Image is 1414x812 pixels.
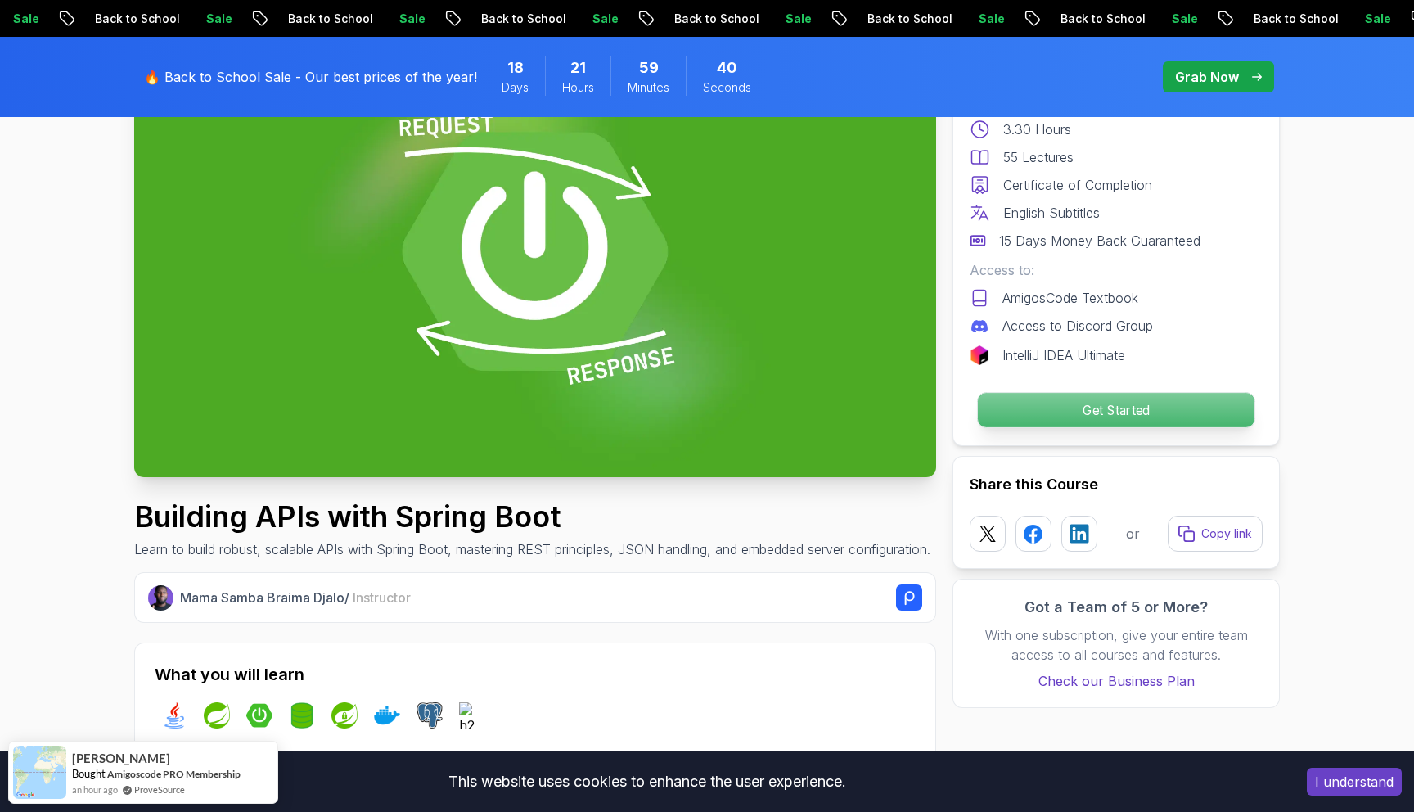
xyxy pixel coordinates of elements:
p: 🔥 Back to School Sale - Our best prices of the year! [144,67,477,87]
p: Get Started [978,393,1254,427]
p: 55 Lectures [1003,147,1074,167]
p: Back to School [854,11,966,27]
p: Sale [1159,11,1211,27]
p: With one subscription, give your entire team access to all courses and features. [970,625,1263,665]
span: 21 Hours [570,56,586,79]
p: Sale [579,11,632,27]
h1: Building APIs with Spring Boot [134,500,930,533]
span: Bought [72,767,106,780]
p: Sale [386,11,439,27]
span: Minutes [628,79,669,96]
p: Back to School [1047,11,1159,27]
span: Seconds [703,79,751,96]
button: Get Started [977,392,1255,428]
p: Sale [1352,11,1404,27]
img: spring-security logo [331,702,358,729]
div: This website uses cookies to enhance the user experience. [12,764,1282,800]
p: Certificate of Completion [1003,175,1152,195]
img: postgres logo [417,702,443,729]
span: Hours [562,79,594,96]
p: Sale [966,11,1018,27]
img: spring logo [204,702,230,729]
p: Access to: [970,260,1263,280]
h2: What you will learn [155,663,916,686]
img: jetbrains logo [970,345,989,365]
span: [PERSON_NAME] [72,751,170,765]
p: Copy link [1201,526,1252,542]
span: 40 Seconds [717,56,737,79]
p: Learn to build robust, scalable APIs with Spring Boot, mastering REST principles, JSON handling, ... [134,539,930,559]
p: 15 Days Money Back Guaranteed [999,231,1200,250]
a: Amigoscode PRO Membership [107,768,241,780]
img: spring-boot logo [246,702,272,729]
p: Sale [193,11,245,27]
p: IntelliJ IDEA Ultimate [1002,345,1125,365]
span: 18 Days [507,56,524,79]
p: Back to School [468,11,579,27]
h2: Share this Course [970,473,1263,496]
p: Sale [772,11,825,27]
span: an hour ago [72,783,118,796]
button: Accept cookies [1307,768,1402,796]
p: Back to School [661,11,772,27]
img: h2 logo [459,702,485,729]
a: ProveSource [134,783,185,796]
img: java logo [161,702,187,729]
p: Mama Samba Braima Djalo / [180,588,411,607]
p: English Subtitles [1003,203,1100,223]
img: spring-data-jpa logo [289,702,315,729]
span: Days [502,79,529,96]
a: Check our Business Plan [970,671,1263,691]
img: Nelson Djalo [148,585,173,611]
p: Back to School [82,11,193,27]
p: AmigosCode Textbook [1002,288,1138,308]
span: Instructor [353,589,411,606]
span: 59 Minutes [639,56,659,79]
p: 3.30 Hours [1003,120,1071,139]
h3: Got a Team of 5 or More? [970,596,1263,619]
p: Back to School [1241,11,1352,27]
button: Copy link [1168,516,1263,552]
p: Back to School [275,11,386,27]
p: or [1126,524,1140,544]
img: provesource social proof notification image [13,746,66,799]
p: Access to Discord Group [1002,316,1153,336]
img: building-apis-with-spring-boot_thumbnail [134,26,936,477]
img: docker logo [374,702,400,729]
p: Grab Now [1175,67,1239,87]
